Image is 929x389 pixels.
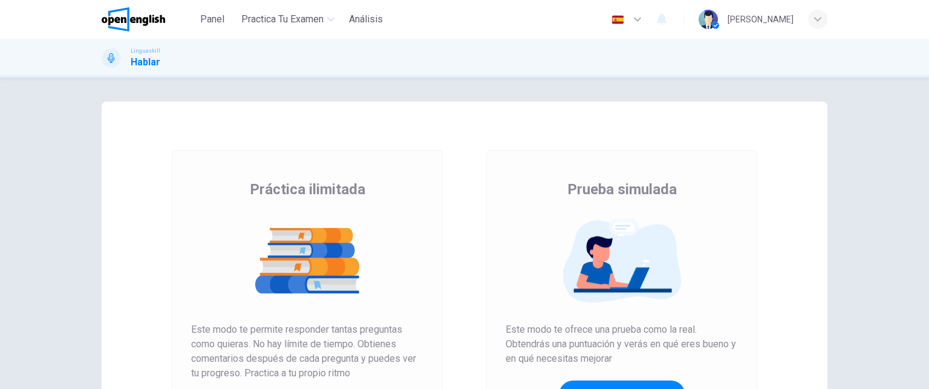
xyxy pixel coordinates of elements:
[506,322,738,366] span: Este modo te ofrece una prueba como la real. Obtendrás una puntuación y verás en qué eres bueno y...
[102,7,193,31] a: OpenEnglish logo
[344,8,388,30] button: Análisis
[131,55,160,70] h1: Hablar
[102,7,165,31] img: OpenEnglish logo
[349,12,383,27] span: Análisis
[241,12,324,27] span: Practica tu examen
[191,322,423,381] span: Este modo te permite responder tantas preguntas como quieras. No hay límite de tiempo. Obtienes c...
[699,10,718,29] img: Profile picture
[131,47,160,55] span: Linguaskill
[567,180,677,199] span: Prueba simulada
[200,12,224,27] span: Panel
[236,8,339,30] button: Practica tu examen
[610,15,625,24] img: es
[250,180,365,199] span: Práctica ilimitada
[193,8,232,30] button: Panel
[728,12,794,27] div: [PERSON_NAME]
